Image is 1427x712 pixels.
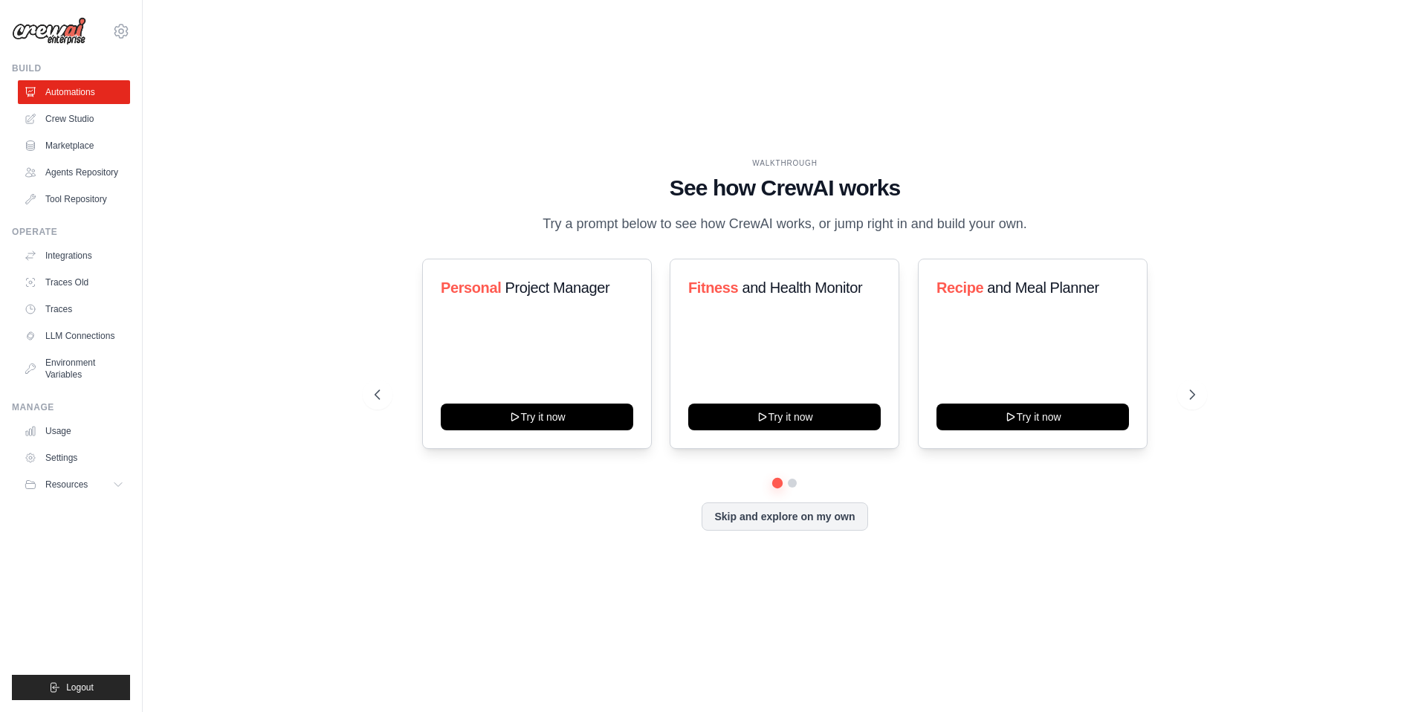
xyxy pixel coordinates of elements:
[45,479,88,491] span: Resources
[441,404,633,430] button: Try it now
[18,297,130,321] a: Traces
[12,226,130,238] div: Operate
[702,502,867,531] button: Skip and explore on my own
[505,279,609,296] span: Project Manager
[18,351,130,386] a: Environment Variables
[936,404,1129,430] button: Try it now
[12,675,130,700] button: Logout
[18,187,130,211] a: Tool Repository
[987,279,1098,296] span: and Meal Planner
[18,107,130,131] a: Crew Studio
[18,446,130,470] a: Settings
[375,175,1195,201] h1: See how CrewAI works
[12,401,130,413] div: Manage
[12,62,130,74] div: Build
[441,279,501,296] span: Personal
[18,80,130,104] a: Automations
[18,473,130,496] button: Resources
[688,404,881,430] button: Try it now
[18,134,130,158] a: Marketplace
[18,244,130,268] a: Integrations
[18,419,130,443] a: Usage
[18,161,130,184] a: Agents Repository
[375,158,1195,169] div: WALKTHROUGH
[12,17,86,45] img: Logo
[18,271,130,294] a: Traces Old
[688,279,738,296] span: Fitness
[742,279,863,296] span: and Health Monitor
[66,682,94,693] span: Logout
[18,324,130,348] a: LLM Connections
[535,213,1035,235] p: Try a prompt below to see how CrewAI works, or jump right in and build your own.
[936,279,983,296] span: Recipe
